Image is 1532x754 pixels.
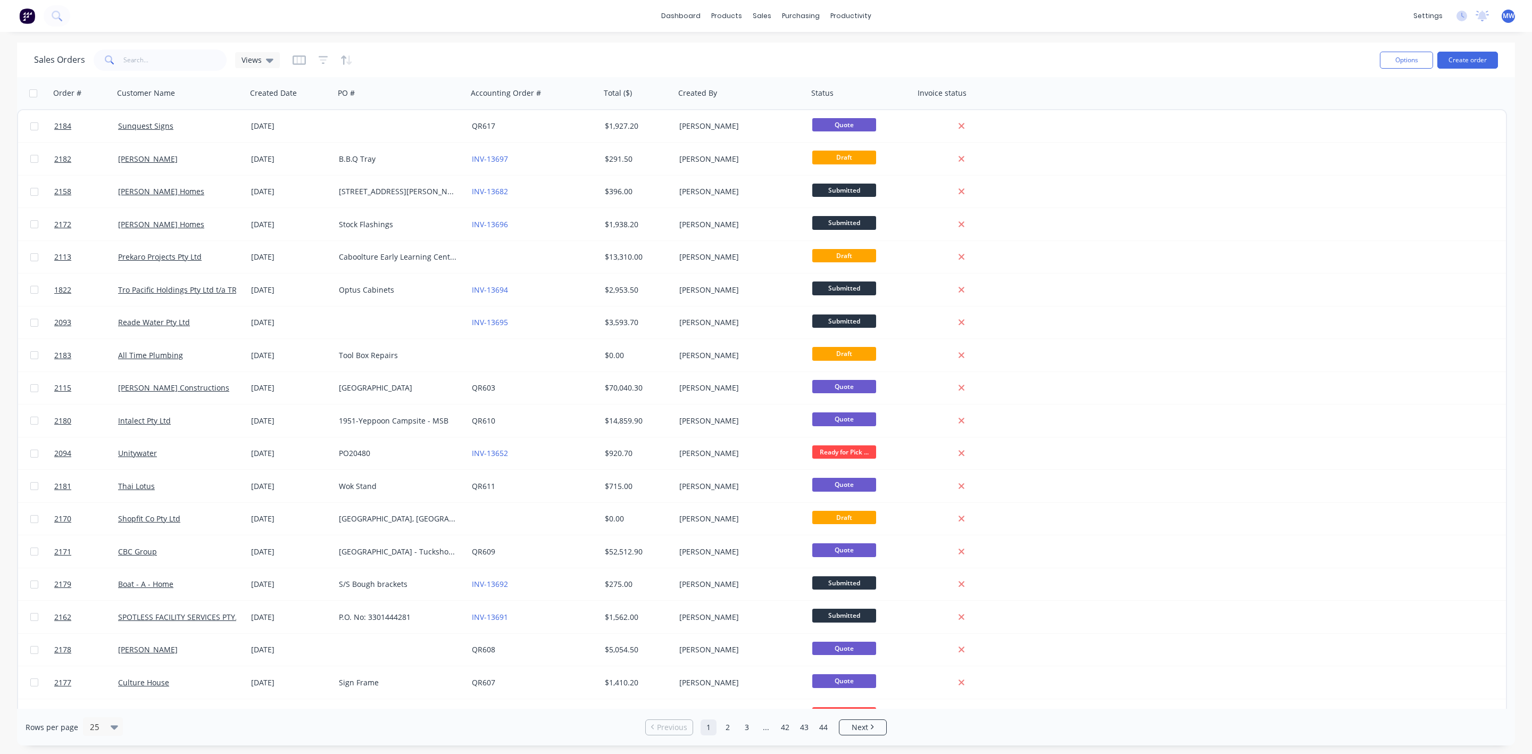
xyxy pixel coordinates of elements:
[251,644,330,655] div: [DATE]
[118,186,204,196] a: [PERSON_NAME] Homes
[604,88,632,98] div: Total ($)
[777,8,825,24] div: purchasing
[472,285,508,295] a: INV-13694
[54,143,118,175] a: 2182
[339,546,457,557] div: [GEOGRAPHIC_DATA] - Tuckshop Refurbishment
[472,416,495,426] a: QR610
[54,306,118,338] a: 2093
[54,546,71,557] span: 2171
[54,437,118,469] a: 2094
[251,383,330,393] div: [DATE]
[54,274,118,306] a: 1822
[118,644,178,654] a: [PERSON_NAME]
[118,121,173,131] a: Sunquest Signs
[339,383,457,393] div: [GEOGRAPHIC_DATA]
[739,719,755,735] a: Page 3
[679,121,797,131] div: [PERSON_NAME]
[54,568,118,600] a: 2179
[605,448,668,459] div: $920.70
[720,719,736,735] a: Page 2
[758,719,774,735] a: Jump forward
[251,416,330,426] div: [DATE]
[605,513,668,524] div: $0.00
[54,383,71,393] span: 2115
[251,219,330,230] div: [DATE]
[679,219,797,230] div: [PERSON_NAME]
[472,644,495,654] a: QR608
[472,317,508,327] a: INV-13695
[1503,11,1514,21] span: MW
[657,722,687,733] span: Previous
[54,176,118,208] a: 2158
[605,677,668,688] div: $1,410.20
[678,88,717,98] div: Created By
[339,612,457,623] div: P.O. No: 3301444281
[251,350,330,361] div: [DATE]
[812,184,876,197] span: Submitted
[605,121,668,131] div: $1,927.20
[472,448,508,458] a: INV-13652
[815,719,831,735] a: Page 44
[339,416,457,426] div: 1951-Yeppoon Campsite - MSB
[338,88,355,98] div: PO #
[747,8,777,24] div: sales
[251,285,330,295] div: [DATE]
[605,579,668,590] div: $275.00
[251,677,330,688] div: [DATE]
[339,350,457,361] div: Tool Box Repairs
[250,88,297,98] div: Created Date
[251,612,330,623] div: [DATE]
[706,8,747,24] div: products
[472,481,495,491] a: QR611
[679,677,797,688] div: [PERSON_NAME]
[812,674,876,687] span: Quote
[54,470,118,502] a: 2181
[812,707,876,720] span: Waiting on Deta...
[54,405,118,437] a: 2180
[251,448,330,459] div: [DATE]
[605,285,668,295] div: $2,953.50
[251,481,330,492] div: [DATE]
[54,121,71,131] span: 2184
[1437,52,1498,69] button: Create order
[471,88,541,98] div: Accounting Order #
[19,8,35,24] img: Factory
[54,699,118,731] a: 2173
[812,380,876,393] span: Quote
[796,719,812,735] a: Page 43
[679,579,797,590] div: [PERSON_NAME]
[118,579,173,589] a: Boat - A - Home
[54,513,71,524] span: 2170
[679,448,797,459] div: [PERSON_NAME]
[54,350,71,361] span: 2183
[118,513,180,524] a: Shopfit Co Pty Ltd
[1408,8,1448,24] div: settings
[812,314,876,328] span: Submitted
[605,383,668,393] div: $70,040.30
[812,249,876,262] span: Draft
[472,612,508,622] a: INV-13691
[605,186,668,197] div: $396.00
[605,416,668,426] div: $14,859.90
[118,416,171,426] a: Intalect Pty Ltd
[472,579,508,589] a: INV-13692
[54,252,71,262] span: 2113
[118,546,157,557] a: CBC Group
[118,677,169,687] a: Culture House
[679,383,797,393] div: [PERSON_NAME]
[679,350,797,361] div: [PERSON_NAME]
[605,612,668,623] div: $1,562.00
[118,252,202,262] a: Prekaro Projects Pty Ltd
[251,252,330,262] div: [DATE]
[472,121,495,131] a: QR617
[472,383,495,393] a: QR603
[472,677,495,687] a: QR607
[812,478,876,491] span: Quote
[679,481,797,492] div: [PERSON_NAME]
[54,634,118,666] a: 2178
[679,317,797,328] div: [PERSON_NAME]
[54,644,71,655] span: 2178
[54,285,71,295] span: 1822
[54,209,118,241] a: 2172
[472,154,508,164] a: INV-13697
